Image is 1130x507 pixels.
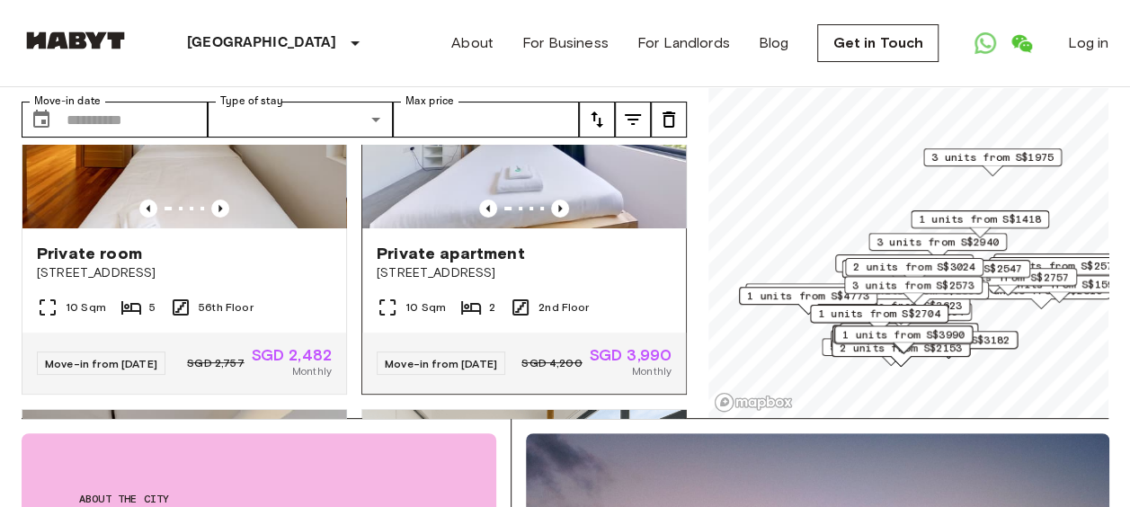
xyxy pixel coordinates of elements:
[845,258,983,286] div: Map marker
[187,32,337,54] p: [GEOGRAPHIC_DATA]
[830,339,952,355] span: 5 units from S$1680
[220,93,283,109] label: Type of stay
[834,325,973,353] div: Map marker
[1003,25,1039,61] a: Open WeChat
[853,259,975,275] span: 2 units from S$3024
[252,347,332,363] span: SGD 2,482
[818,306,940,322] span: 1 units from S$2704
[900,261,1022,277] span: 1 units from S$2547
[868,233,1007,261] div: Map marker
[479,200,497,218] button: Previous image
[377,243,525,264] span: Private apartment
[385,357,497,370] span: Move-in from [DATE]
[199,299,254,316] span: 56th Floor
[850,281,989,309] div: Map marker
[739,287,877,315] div: Map marker
[759,32,789,54] a: Blog
[887,332,1010,348] span: 1 units from S$3182
[911,210,1049,238] div: Map marker
[831,330,969,358] div: Map marker
[66,299,106,316] span: 10 Sqm
[522,32,609,54] a: For Business
[892,260,1030,288] div: Map marker
[632,363,672,379] span: Monthly
[23,102,59,138] button: Choose date
[187,355,244,371] span: SGD 2,757
[521,355,582,371] span: SGD 4,200
[843,255,965,271] span: 3 units from S$1985
[939,268,1077,296] div: Map marker
[292,363,332,379] span: Monthly
[832,325,971,353] div: Map marker
[489,299,495,316] span: 2
[637,32,730,54] a: For Landlords
[997,258,1119,274] span: 1 units from S$2573
[22,31,129,49] img: Habyt
[34,93,101,109] label: Move-in date
[551,200,569,218] button: Previous image
[211,200,229,218] button: Previous image
[615,102,651,138] button: tune
[590,347,672,363] span: SGD 3,990
[747,288,869,304] span: 1 units from S$4773
[405,93,454,109] label: Max price
[1068,32,1108,54] a: Log in
[879,331,1018,359] div: Map marker
[835,254,974,282] div: Map marker
[405,299,446,316] span: 10 Sqm
[844,276,983,304] div: Map marker
[919,211,1041,227] span: 1 units from S$1418
[989,257,1127,285] div: Map marker
[841,260,986,288] div: Map marker
[745,283,884,311] div: Map marker
[840,323,978,351] div: Map marker
[822,338,960,366] div: Map marker
[451,32,494,54] a: About
[579,102,615,138] button: tune
[876,234,999,250] span: 3 units from S$2940
[947,269,1069,285] span: 2 units from S$2757
[37,243,142,264] span: Private room
[753,284,876,300] span: 1 units from S$4196
[923,148,1062,176] div: Map marker
[832,339,970,367] div: Map marker
[139,200,157,218] button: Previous image
[832,297,970,325] div: Map marker
[852,277,974,293] span: 3 units from S$2573
[538,299,589,316] span: 2nd Floor
[810,305,948,333] div: Map marker
[37,264,332,282] span: [STREET_ADDRESS]
[22,12,347,395] a: Marketing picture of unit SG-01-072-003-03Previous imagePrevious imagePrivate room[STREET_ADDRESS...
[967,25,1003,61] a: Open WhatsApp
[1001,254,1124,271] span: 3 units from S$1480
[714,392,793,413] a: Mapbox logo
[149,299,156,316] span: 5
[361,12,687,395] a: Marketing picture of unit SG-01-054-006-01Previous imagePrevious imagePrivate apartment[STREET_AD...
[817,24,939,62] a: Get in Touch
[931,149,1054,165] span: 3 units from S$1975
[651,102,687,138] button: tune
[833,303,972,331] div: Map marker
[377,264,672,282] span: [STREET_ADDRESS]
[79,491,439,507] span: About the city
[842,326,965,342] span: 1 units from S$3990
[45,357,157,370] span: Move-in from [DATE]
